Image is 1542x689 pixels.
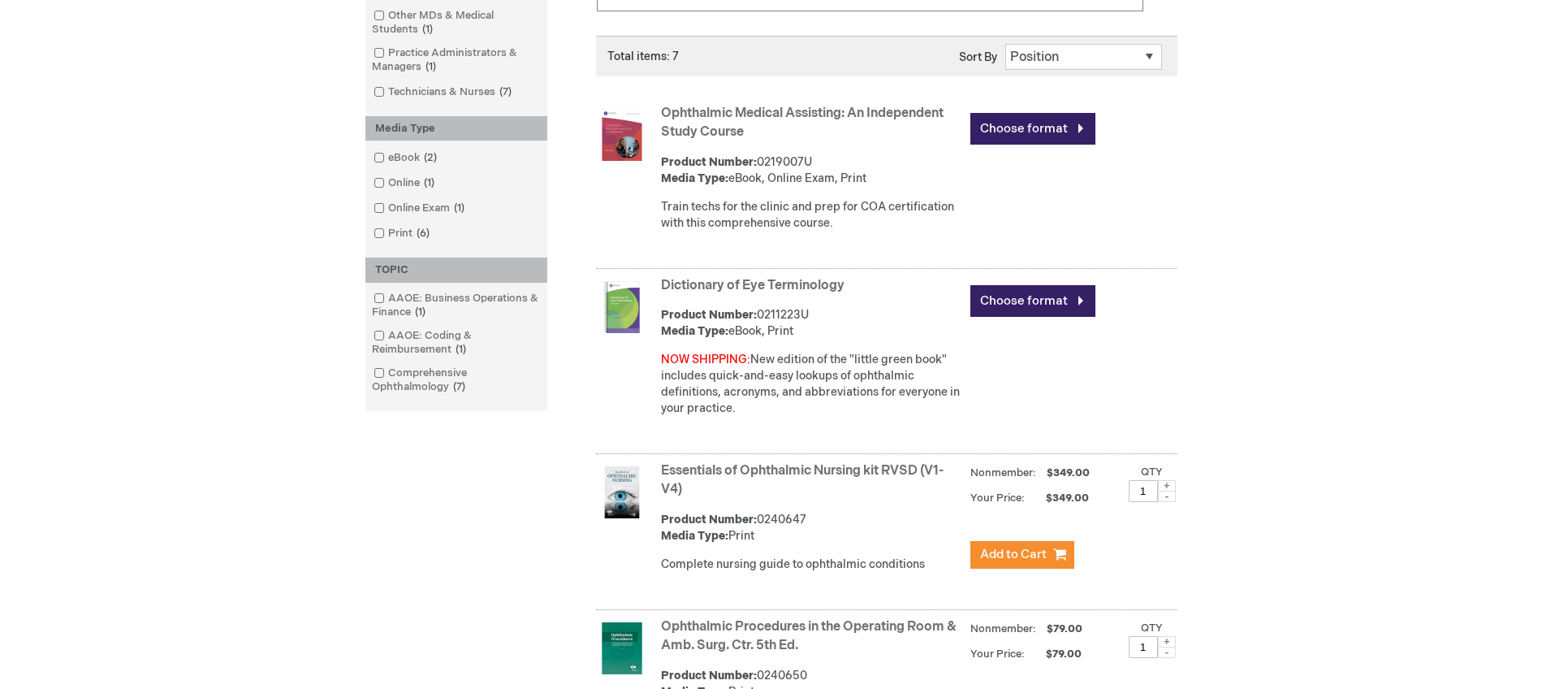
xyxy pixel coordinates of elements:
[607,50,679,63] span: Total items: 7
[369,84,518,100] a: Technicians & Nurses7
[451,343,470,356] span: 1
[661,557,962,573] div: Complete nursing guide to ophthalmic conditions
[412,227,434,240] span: 6
[970,648,1025,661] strong: Your Price:
[369,201,471,216] a: Online Exam1
[1141,466,1163,479] label: Qty
[596,109,648,161] img: Ophthalmic Medical Assisting: An Independent Study Course
[369,175,441,191] a: Online1
[1129,480,1158,502] input: Qty
[421,60,440,73] span: 1
[1027,492,1091,505] span: $349.00
[661,352,962,417] div: New edition of the "little green book" includes quick-and-easy lookups of ophthalmic definitions,...
[420,151,441,164] span: 2
[661,669,757,682] strong: Product Number:
[970,285,1095,317] a: Choose format
[365,116,547,141] div: Media Type
[596,622,648,674] img: Ophthalmic Procedures in the Operating Room & Amb. Surg. Ctr. 5th Ed.
[369,366,543,395] a: Comprehensive Ophthalmology7
[661,307,962,340] div: 0211223U eBook, Print
[1027,648,1084,661] span: $79.00
[450,201,469,214] span: 1
[661,512,962,544] div: 0240647 Print
[369,45,543,75] a: Practice Administrators & Managers1
[418,23,437,36] span: 1
[661,513,757,526] strong: Product Number:
[661,619,957,653] a: Ophthalmic Procedures in the Operating Room & Amb. Surg. Ctr. 5th Ed.
[959,50,997,64] label: Sort By
[1129,636,1158,658] input: Qty
[661,155,757,169] strong: Product Number:
[369,291,543,320] a: AAOE: Business Operations & Finance1
[420,176,438,189] span: 1
[369,150,443,166] a: eBook2
[495,85,516,98] span: 7
[661,199,962,232] div: Train techs for the clinic and prep for COA certification with this comprehensive course.
[596,466,648,518] img: Essentials of Ophthalmic Nursing kit RVSD (V1-V4)
[1044,466,1092,479] span: $349.00
[369,328,543,357] a: AAOE: Coding & Reimbursement1
[1141,622,1163,635] label: Qty
[970,492,1025,505] strong: Your Price:
[661,171,728,185] strong: Media Type:
[661,324,728,338] strong: Media Type:
[661,154,962,187] div: 0219007U eBook, Online Exam, Print
[661,308,757,322] strong: Product Number:
[411,305,430,318] span: 1
[970,619,1036,639] strong: Nonmember:
[661,353,750,366] font: NOW SHIPPING:
[661,529,728,543] strong: Media Type:
[661,463,944,497] a: Essentials of Ophthalmic Nursing kit RVSD (V1-V4)
[980,547,1047,562] span: Add to Cart
[661,278,844,293] a: Dictionary of Eye Terminology
[970,463,1036,483] strong: Nonmember:
[365,258,547,283] div: TOPIC
[1044,622,1085,635] span: $79.00
[369,226,436,241] a: Print6
[449,380,469,393] span: 7
[970,113,1095,145] a: Choose format
[661,106,944,140] a: Ophthalmic Medical Assisting: An Independent Study Course
[970,541,1074,569] button: Add to Cart
[369,8,543,37] a: Other MDs & Medical Students1
[596,281,648,333] img: Dictionary of Eye Terminology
